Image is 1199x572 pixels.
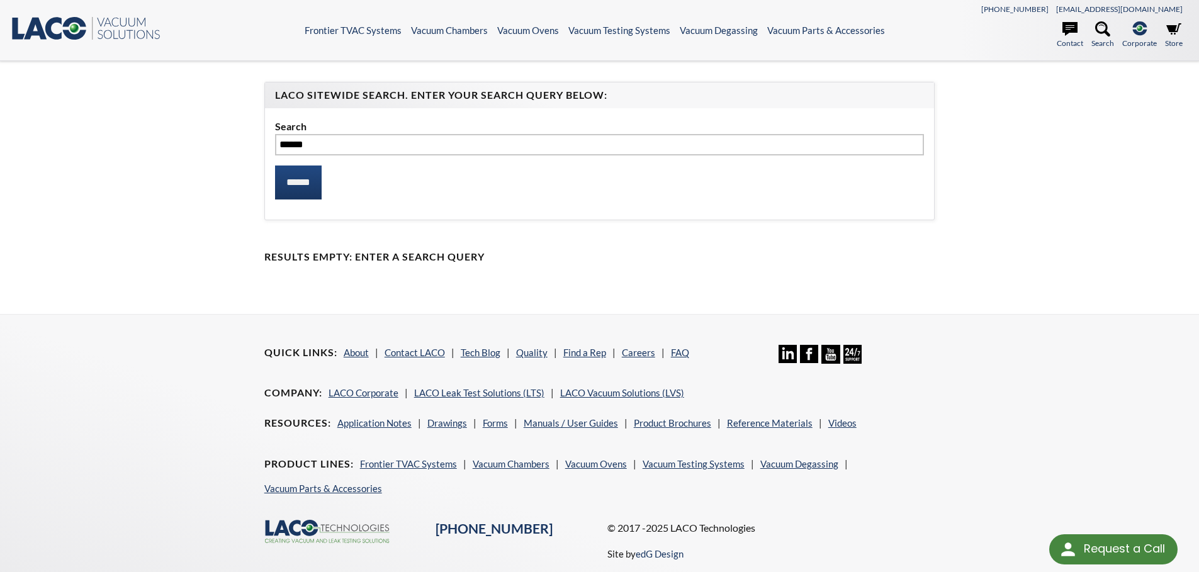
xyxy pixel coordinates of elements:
[275,118,925,135] label: Search
[843,354,862,366] a: 24/7 Support
[411,25,488,36] a: Vacuum Chambers
[1058,539,1078,559] img: round button
[607,520,935,536] p: © 2017 -2025 LACO Technologies
[727,417,813,429] a: Reference Materials
[1057,21,1083,49] a: Contact
[1084,534,1165,563] div: Request a Call
[1165,21,1183,49] a: Store
[524,417,618,429] a: Manuals / User Guides
[264,346,337,359] h4: Quick Links
[264,483,382,494] a: Vacuum Parts & Accessories
[1091,21,1114,49] a: Search
[360,458,457,469] a: Frontier TVAC Systems
[981,4,1049,14] a: [PHONE_NUMBER]
[473,458,549,469] a: Vacuum Chambers
[634,417,711,429] a: Product Brochures
[671,347,689,358] a: FAQ
[565,458,627,469] a: Vacuum Ovens
[843,345,862,363] img: 24/7 Support Icon
[329,387,398,398] a: LACO Corporate
[385,347,445,358] a: Contact LACO
[497,25,559,36] a: Vacuum Ovens
[414,387,544,398] a: LACO Leak Test Solutions (LTS)
[636,548,684,559] a: edG Design
[1056,4,1183,14] a: [EMAIL_ADDRESS][DOMAIN_NAME]
[828,417,857,429] a: Videos
[264,457,354,471] h4: Product Lines
[264,386,322,400] h4: Company
[607,546,684,561] p: Site by
[275,89,925,102] h4: LACO Sitewide Search. Enter your Search Query Below:
[760,458,838,469] a: Vacuum Degassing
[461,347,500,358] a: Tech Blog
[643,458,745,469] a: Vacuum Testing Systems
[436,520,553,537] a: [PHONE_NUMBER]
[1049,534,1178,564] div: Request a Call
[622,347,655,358] a: Careers
[483,417,508,429] a: Forms
[560,387,684,398] a: LACO Vacuum Solutions (LVS)
[264,417,331,430] h4: Resources
[563,347,606,358] a: Find a Rep
[344,347,369,358] a: About
[427,417,467,429] a: Drawings
[568,25,670,36] a: Vacuum Testing Systems
[305,25,402,36] a: Frontier TVAC Systems
[680,25,758,36] a: Vacuum Degassing
[337,417,412,429] a: Application Notes
[264,250,935,264] h4: Results Empty: Enter a Search Query
[767,25,885,36] a: Vacuum Parts & Accessories
[516,347,548,358] a: Quality
[1122,37,1157,49] span: Corporate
